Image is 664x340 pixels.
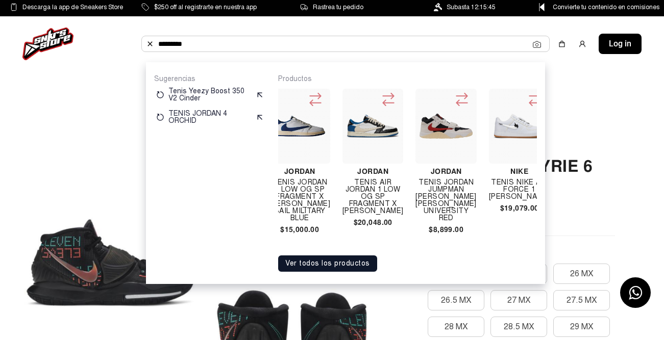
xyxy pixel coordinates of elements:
[154,74,266,84] p: Sugerencias
[489,168,550,175] h4: Nike
[490,317,547,337] button: 28.5 MX
[342,219,403,226] h4: $20,048.00
[278,74,537,84] p: Productos
[428,317,484,337] button: 28 MX
[489,179,550,200] h4: Tenis Nike Air Force 1 [PERSON_NAME]
[154,2,257,13] span: $250 off al registrarte en nuestra app
[22,28,73,60] img: logo
[609,38,631,50] span: Log in
[415,226,476,233] h4: $8,899.00
[273,100,326,152] img: TENIS JORDAN 1 LOW OG SP FRAGMENT X TRAVIS SCOTT SAIL MILITARY BLUE
[535,3,548,11] img: Control Point Icon
[256,91,264,99] img: suggest.svg
[269,226,330,233] h4: $15,000.00
[313,2,363,13] span: Rastrea tu pedido
[278,255,377,272] button: Ver todos los productos
[347,100,399,152] img: TENIS AIR JORDAN 1 LOW OG SP FRAGMENT X TRAVIS SCOTT
[533,40,541,48] img: Cámara
[415,168,476,175] h4: Jordan
[156,113,164,121] img: restart.svg
[578,40,586,48] img: user
[256,113,264,121] img: suggest.svg
[428,290,484,310] button: 26.5 MX
[553,2,659,13] span: Convierte tu contenido en comisiones
[558,40,566,48] img: shopping
[493,100,546,152] img: Tenis Nike Air Force 1 Travis Scott
[553,317,610,337] button: 29 MX
[22,2,123,13] span: Descarga la app de Sneakers Store
[489,204,550,212] h4: $19,079.00
[553,264,610,284] button: 26 MX
[553,290,610,310] button: 27.5 MX
[447,2,496,13] span: Subasta 12:15:45
[415,179,476,222] h4: TENIS JORDAN JUMPMAN [PERSON_NAME] [PERSON_NAME] UNIVERSITY RED
[269,179,330,222] h4: TENIS JORDAN 1 LOW OG SP FRAGMENT X [PERSON_NAME] SAIL MILITARY BLUE
[420,100,472,152] img: TENIS JORDAN JUMPMAN JACK TRAVIS SCOTT UNIVERSITY RED
[156,91,164,99] img: restart.svg
[490,290,547,310] button: 27 MX
[342,168,403,175] h4: Jordan
[146,40,154,48] img: Buscar
[342,179,403,215] h4: TENIS AIR JORDAN 1 LOW OG SP FRAGMENT X [PERSON_NAME]
[168,110,252,124] p: TENIS JORDAN 4 ORCHID
[168,88,252,102] p: Tenis Yeezy Boost 350 V2 Cinder
[269,168,330,175] h4: Jordan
